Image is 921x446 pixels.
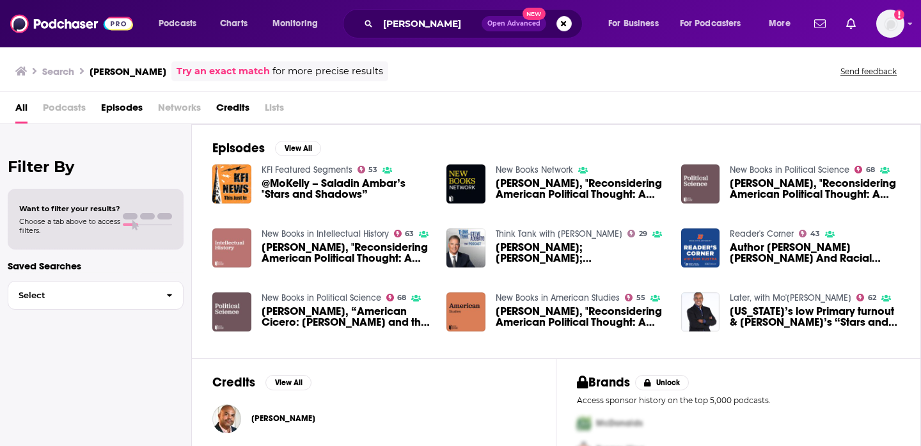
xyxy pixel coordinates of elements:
[577,374,630,390] h2: Brands
[446,228,485,267] img: Charles Graeber; Otis Rolley; Saladin Ambar, Ph.D.
[212,292,251,331] img: Saladin Ambar, “American Cicero: Mario Cuomo and the Defense of American Liberalism” (Oxford UP, ...
[482,16,546,31] button: Open AdvancedNew
[876,10,904,38] img: User Profile
[368,167,377,173] span: 53
[496,306,666,328] span: [PERSON_NAME], "Reconsidering American Political Thought: A New Identity" (Routledge, 2019)
[681,228,720,267] img: Author Saladin Ambar Malcolm X And Racial Politics In A Global Era
[262,306,432,328] span: [PERSON_NAME], “American Cicero: [PERSON_NAME] and the Defense of American Liberalism” (Oxford UP...
[265,375,311,390] button: View All
[625,294,645,301] a: 55
[212,164,251,203] img: @MoKelly – Saladin Ambar’s "Stars and Shadows”
[8,291,156,299] span: Select
[262,292,381,303] a: New Books in Political Science
[876,10,904,38] button: Show profile menu
[8,281,184,310] button: Select
[730,306,900,328] a: California’s low Primary turnout & Saladin Ambar’s “Stars and Shadows”
[177,64,270,79] a: Try an exact match
[730,242,900,264] span: Author [PERSON_NAME] [PERSON_NAME] And Racial Politics In A Global Era
[572,410,596,436] img: First Pro Logo
[15,97,28,123] a: All
[596,418,643,429] span: McDonalds
[496,178,666,200] span: [PERSON_NAME], "Reconsidering American Political Thought: A New Identity" (Routledge, 2019)
[599,13,675,34] button: open menu
[212,140,265,156] h2: Episodes
[681,292,720,331] img: California’s low Primary turnout & Saladin Ambar’s “Stars and Shadows”
[42,65,74,77] h3: Search
[496,178,666,200] a: Saladin Ambar, "Reconsidering American Political Thought: A New Identity" (Routledge, 2019)
[10,12,133,36] img: Podchaser - Follow, Share and Rate Podcasts
[496,292,620,303] a: New Books in American Studies
[158,97,201,123] span: Networks
[358,166,378,173] a: 53
[730,178,900,200] a: Saladin Ambar, "Reconsidering American Political Thought: A New Identity" (Routledge, 2019)
[101,97,143,123] span: Episodes
[810,231,820,237] span: 43
[680,15,741,33] span: For Podcasters
[868,295,876,301] span: 62
[262,242,432,264] a: Saladin Ambar, "Reconsidering American Political Thought: A New Identity" (Routledge, 2019)
[251,413,315,424] a: Saladin Ambar
[636,295,645,301] span: 55
[627,230,647,237] a: 29
[523,8,546,20] span: New
[730,178,900,200] span: [PERSON_NAME], "Reconsidering American Political Thought: A New Identity" (Routledge, 2019)
[405,231,414,237] span: 63
[216,97,249,123] a: Credits
[355,9,595,38] div: Search podcasts, credits, & more...
[809,13,831,35] a: Show notifications dropdown
[639,231,647,237] span: 29
[730,228,794,239] a: Reader's Corner
[837,66,901,77] button: Send feedback
[394,230,414,237] a: 63
[854,166,875,173] a: 68
[446,164,485,203] img: Saladin Ambar, "Reconsidering American Political Thought: A New Identity" (Routledge, 2019)
[799,230,820,237] a: 43
[496,228,622,239] a: Think Tank with Steve Adubato
[8,157,184,176] h2: Filter By
[608,15,659,33] span: For Business
[150,13,213,34] button: open menu
[760,13,807,34] button: open menu
[212,374,255,390] h2: Credits
[446,292,485,331] a: Saladin Ambar, "Reconsidering American Political Thought: A New Identity" (Routledge, 2019)
[876,10,904,38] span: Logged in as anyalola
[487,20,540,27] span: Open Advanced
[272,64,383,79] span: for more precise results
[262,242,432,264] span: [PERSON_NAME], "Reconsidering American Political Thought: A New Identity" (Routledge, 2019)
[577,395,900,405] p: Access sponsor history on the top 5,000 podcasts.
[43,97,86,123] span: Podcasts
[90,65,166,77] h3: [PERSON_NAME]
[212,140,321,156] a: EpisodesView All
[730,242,900,264] a: Author Saladin Ambar Malcolm X And Racial Politics In A Global Era
[496,242,666,264] span: [PERSON_NAME]; [PERSON_NAME]; [PERSON_NAME], Ph.D.
[397,295,406,301] span: 68
[856,294,876,301] a: 62
[730,164,849,175] a: New Books in Political Science
[159,15,196,33] span: Podcasts
[378,13,482,34] input: Search podcasts, credits, & more...
[894,10,904,20] svg: Add a profile image
[262,178,432,200] a: @MoKelly – Saladin Ambar’s "Stars and Shadows”
[496,164,573,175] a: New Books Network
[212,374,311,390] a: CreditsView All
[841,13,861,35] a: Show notifications dropdown
[251,413,315,424] span: [PERSON_NAME]
[262,306,432,328] a: Saladin Ambar, “American Cicero: Mario Cuomo and the Defense of American Liberalism” (Oxford UP, ...
[212,404,241,433] img: Saladin Ambar
[262,228,389,239] a: New Books in Intellectual History
[212,228,251,267] img: Saladin Ambar, "Reconsidering American Political Thought: A New Identity" (Routledge, 2019)
[265,97,284,123] span: Lists
[730,292,851,303] a: Later, with Mo'Kelly
[681,164,720,203] img: Saladin Ambar, "Reconsidering American Political Thought: A New Identity" (Routledge, 2019)
[8,260,184,272] p: Saved Searches
[264,13,335,34] button: open menu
